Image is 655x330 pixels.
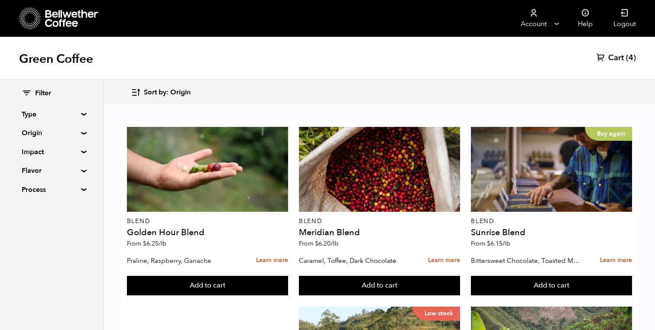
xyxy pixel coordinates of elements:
span: /lb [331,239,338,248]
bdi: 6.20 [315,239,338,248]
a: Buy again [471,127,632,212]
button: Add to cart [299,276,460,296]
bdi: 6.25 [143,239,166,248]
span: From [299,239,338,248]
h1: Green Coffee [19,51,93,67]
p: Buy again [585,127,632,141]
span: $ [487,239,490,248]
summary: Process [22,184,81,195]
summary: Origin [22,128,81,138]
summary: Type [22,109,81,120]
summary: Flavor [22,165,81,176]
span: /lb [159,239,166,248]
span: From [471,239,510,248]
h4: Meridian Blend [299,228,460,237]
span: (4) [626,53,636,63]
p: Blend [299,218,460,224]
span: $ [143,239,146,248]
button: Add to cart [127,276,288,296]
span: Filter [35,89,51,98]
a: Learn more [600,251,632,270]
p: Blend [127,218,288,224]
span: Sort by: Origin [144,88,191,97]
a: Cart (4) [597,53,636,63]
span: From [127,239,166,248]
h4: Golden Hour Blend [127,228,288,237]
button: Add to cart [471,276,632,296]
p: Caramel, Toffee, Dark Chocolate [299,254,409,267]
span: $ [315,239,318,248]
span: Cart [608,53,624,63]
summary: Impact [22,147,81,157]
h4: Sunrise Blend [471,228,632,237]
a: Learn more [256,251,288,270]
bdi: 6.15 [487,239,510,248]
span: /lb [503,239,510,248]
p: Praline, Raspberry, Ganache [127,254,237,267]
p: Low stock [412,307,460,320]
p: Bittersweet Chocolate, Toasted Marshmallow, Candied Orange, Praline [471,254,580,267]
button: Sort by: Origin [131,82,191,103]
p: Blend [471,218,632,224]
a: Learn more [428,251,460,270]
